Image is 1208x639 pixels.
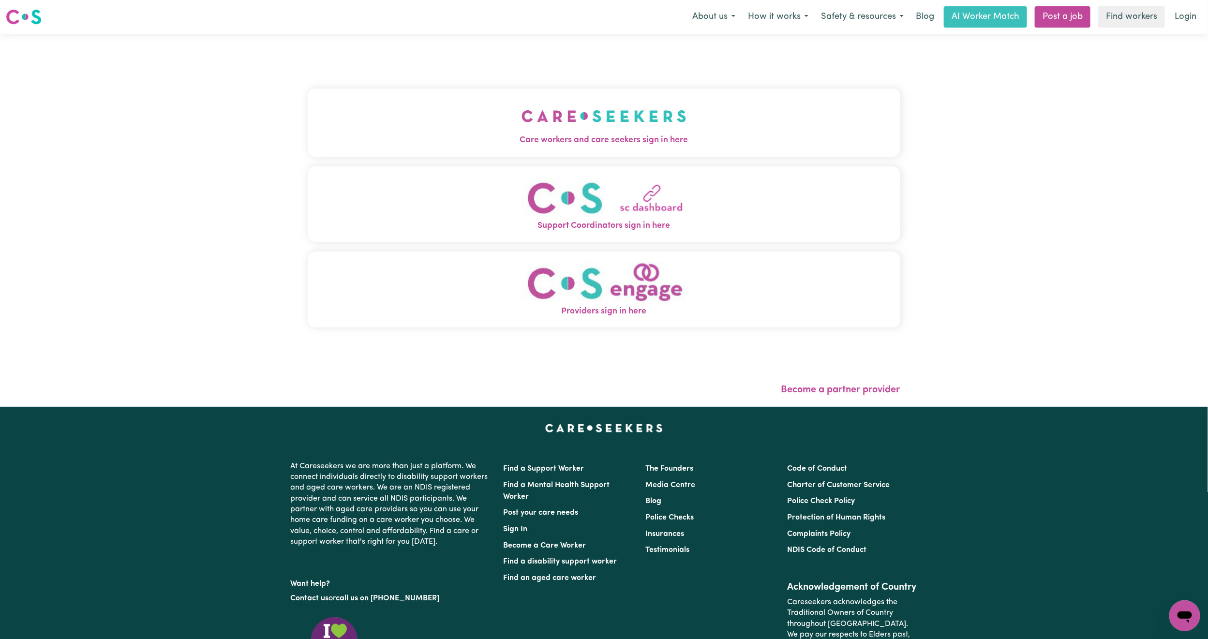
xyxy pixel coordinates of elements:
a: Protection of Human Rights [787,514,885,521]
a: Charter of Customer Service [787,481,890,489]
button: Safety & resources [815,7,910,27]
a: Testimonials [645,546,689,554]
a: Media Centre [645,481,695,489]
a: NDIS Code of Conduct [787,546,866,554]
button: Care workers and care seekers sign in here [308,89,900,156]
a: Blog [645,497,661,505]
a: Contact us [291,594,329,602]
a: AI Worker Match [944,6,1027,28]
a: Post a job [1035,6,1090,28]
a: Find workers [1098,6,1165,28]
span: Care workers and care seekers sign in here [308,134,900,147]
a: Find a Support Worker [504,465,584,473]
img: Careseekers logo [6,8,42,26]
a: Blog [910,6,940,28]
a: Become a Care Worker [504,542,586,550]
a: Sign In [504,525,528,533]
a: Careseekers logo [6,6,42,28]
a: Police Check Policy [787,497,855,505]
p: Want help? [291,575,492,589]
a: Login [1169,6,1202,28]
a: Careseekers home page [545,424,663,432]
button: About us [686,7,742,27]
a: The Founders [645,465,693,473]
button: How it works [742,7,815,27]
a: Code of Conduct [787,465,847,473]
span: Providers sign in here [308,305,900,318]
p: At Careseekers we are more than just a platform. We connect individuals directly to disability su... [291,457,492,551]
a: Find an aged care worker [504,574,597,582]
button: Support Coordinators sign in here [308,166,900,242]
a: Complaints Policy [787,530,850,538]
a: Become a partner provider [781,385,900,395]
a: call us on [PHONE_NUMBER] [336,594,440,602]
h2: Acknowledgement of Country [787,581,917,593]
button: Providers sign in here [308,252,900,327]
iframe: Button to launch messaging window, conversation in progress [1169,600,1200,631]
a: Find a Mental Health Support Worker [504,481,610,501]
a: Police Checks [645,514,694,521]
p: or [291,589,492,608]
span: Support Coordinators sign in here [308,220,900,232]
a: Find a disability support worker [504,558,617,565]
a: Insurances [645,530,684,538]
a: Post your care needs [504,509,579,517]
